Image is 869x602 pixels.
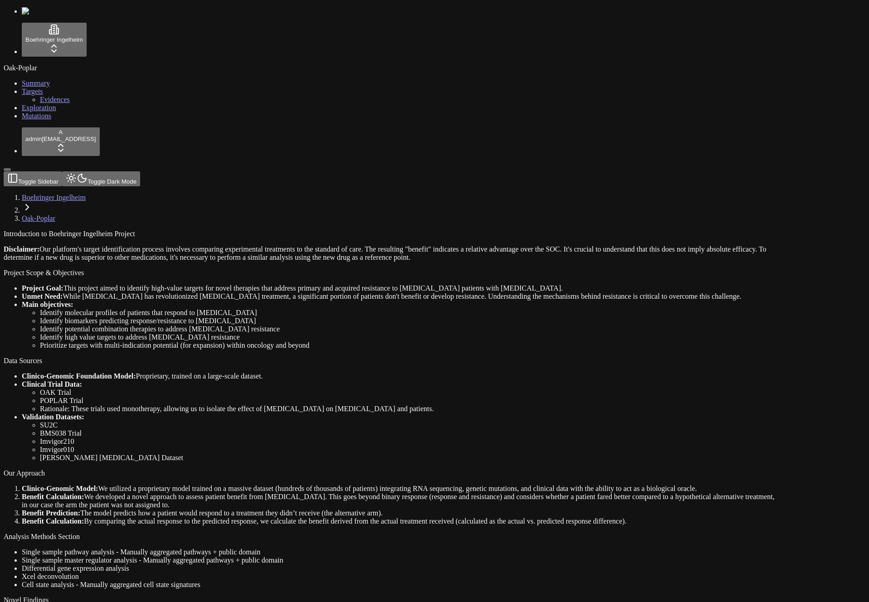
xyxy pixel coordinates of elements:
nav: breadcrumb [4,194,778,223]
div: Oak-Poplar [4,64,865,72]
span: Toggle Dark Mode [88,178,137,185]
a: Boehringer Ingelheim [22,194,86,201]
li: Identify molecular profiles of patients that respond to [MEDICAL_DATA] [40,309,778,317]
strong: Disclaimer: [4,245,39,253]
strong: Project Goal: [22,284,63,292]
span: [EMAIL_ADDRESS] [42,136,96,142]
a: Evidences [40,96,70,103]
div: Introduction to Boehringer Ingelheim Project [4,230,778,238]
li: Identify potential combination therapies to address [MEDICAL_DATA] resistance [40,325,778,333]
li: Imvigor010 [40,446,778,454]
li: Imvigor210 [40,437,778,446]
li: Prioritize targets with multi-indication potential (for expansion) within oncology and beyond [40,341,778,350]
li: Single sample master regulator analysis - Manually aggregated pathways + public domain [22,556,778,564]
strong: Benefit Calculation: [22,517,84,525]
li: SU2C [40,421,778,429]
li: Identify biomarkers predicting response/resistance to [MEDICAL_DATA] [40,317,778,325]
li: We utilized a proprietary model trained on a massive dataset (hundreds of thousands of patients) ... [22,485,778,493]
span: Toggle Sidebar [18,178,59,185]
li: By comparing the actual response to the predicted response, we calculate the benefit derived from... [22,517,778,525]
button: Toggle Sidebar [4,171,62,186]
li: POPLAR Trial [40,397,778,405]
button: Toggle Sidebar [4,168,11,171]
li: OAK Trial [40,388,778,397]
strong: Unmet Need: [22,292,63,300]
li: The model predicts how a patient would respond to a treatment they didn’t receive (the alternativ... [22,509,778,517]
div: Project Scope & Objectives [4,269,778,277]
li: This project aimed to identify high-value targets for novel therapies that address primary and ac... [22,284,778,292]
li: Differential gene expression analysis [22,564,778,573]
div: Analysis Methods Section [4,533,778,541]
span: Boehringer Ingelheim [25,36,83,43]
strong: Clinico-Genomic Foundation Model: [22,372,136,380]
li: Single sample pathway analysis - Manually aggregated pathways + public domain [22,548,778,556]
p: Our platform's target identification process involves comparing experimental treatments to the st... [4,245,778,262]
strong: Validation Datasets: [22,413,84,421]
span: admin [25,136,42,142]
button: Boehringer Ingelheim [22,23,87,57]
button: Aadmin[EMAIL_ADDRESS] [22,127,100,156]
li: Identify high value targets to address [MEDICAL_DATA] resistance [40,333,778,341]
a: Exploration [22,104,56,112]
li: Xcel deconvolution [22,573,778,581]
strong: Clinical Trial Data: [22,380,82,388]
a: Targets [22,87,43,95]
strong: Main objectives: [22,301,73,308]
strong: Benefit Prediction: [22,509,80,517]
li: We developed a novel approach to assess patient benefit from [MEDICAL_DATA]. This goes beyond bin... [22,493,778,509]
li: Rationale: These trials used monotherapy, allowing us to isolate the effect of [MEDICAL_DATA] on ... [40,405,778,413]
a: Oak-Poplar [22,214,55,222]
li: BMS038 Trial [40,429,778,437]
a: Mutations [22,112,51,120]
div: Data Sources [4,357,778,365]
li: Cell state analysis - Manually aggregated cell state signatures [22,581,778,589]
li: [PERSON_NAME] [MEDICAL_DATA] Dataset [40,454,778,462]
a: Summary [22,79,50,87]
button: Toggle Dark Mode [62,171,140,186]
strong: Clinico-Genomic Model: [22,485,98,492]
strong: Benefit Calculation: [22,493,84,500]
div: Our Approach [4,469,778,477]
li: While [MEDICAL_DATA] has revolutionized [MEDICAL_DATA] treatment, a significant portion of patien... [22,292,778,301]
img: Numenos [22,7,57,15]
li: Proprietary, trained on a large-scale dataset. [22,372,778,380]
span: A [59,129,63,136]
